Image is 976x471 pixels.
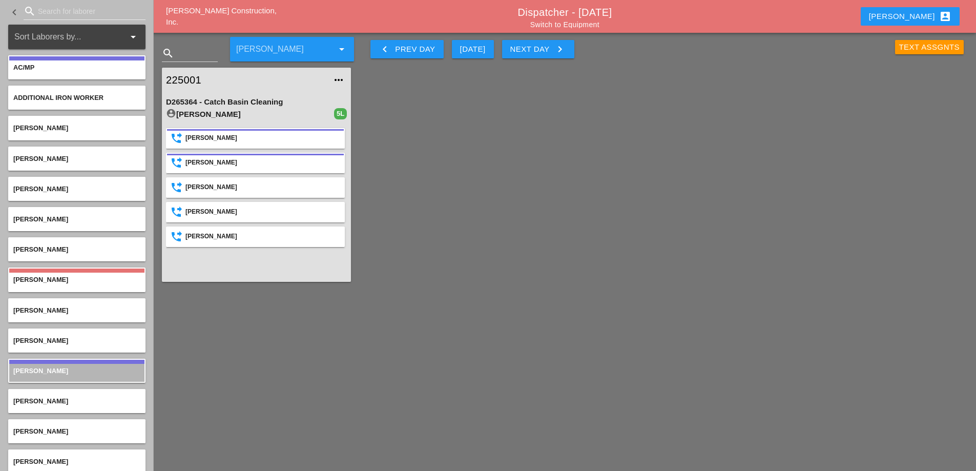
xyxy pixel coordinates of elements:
[13,94,103,101] span: Additional Iron Worker
[379,43,391,55] i: keyboard_arrow_left
[13,276,68,283] span: [PERSON_NAME]
[8,6,20,18] i: keyboard_arrow_left
[899,42,960,53] div: Text Assgnts
[171,232,181,242] i: SendSuccess
[13,427,68,435] span: [PERSON_NAME]
[166,6,277,27] a: [PERSON_NAME] Construction, Inc.
[333,74,345,86] i: more_horiz
[166,72,326,88] a: 225001
[452,40,494,58] button: [DATE]
[861,7,960,26] button: [PERSON_NAME]
[13,306,68,314] span: [PERSON_NAME]
[185,207,340,217] div: [PERSON_NAME]
[13,397,68,405] span: [PERSON_NAME]
[370,40,443,58] button: Prev Day
[379,43,435,55] div: Prev Day
[185,232,340,242] div: [PERSON_NAME]
[13,367,68,375] span: [PERSON_NAME]
[869,10,951,23] div: [PERSON_NAME]
[895,40,964,54] button: Text Assgnts
[13,337,68,344] span: [PERSON_NAME]
[162,47,174,59] i: search
[334,108,347,119] div: 5L
[530,21,599,29] a: Switch to Equipment
[554,43,566,55] i: keyboard_arrow_right
[336,43,348,55] i: arrow_drop_down
[13,245,68,253] span: [PERSON_NAME]
[185,158,340,168] div: [PERSON_NAME]
[171,133,181,144] i: SendSuccess
[518,7,612,18] a: Dispatcher - [DATE]
[13,458,68,465] span: [PERSON_NAME]
[185,182,340,193] div: [PERSON_NAME]
[171,158,181,168] i: SendSuccess
[24,5,36,17] i: search
[171,207,181,217] i: SendSuccess
[13,215,68,223] span: [PERSON_NAME]
[13,155,68,162] span: [PERSON_NAME]
[38,3,131,19] input: Search for laborer
[502,40,574,58] button: Next Day
[13,124,68,132] span: [PERSON_NAME]
[510,43,566,55] div: Next Day
[460,44,486,55] div: [DATE]
[166,96,347,108] div: D265364 - Catch Basin Cleaning
[13,185,68,193] span: [PERSON_NAME]
[185,133,340,144] div: [PERSON_NAME]
[939,10,951,23] i: account_box
[166,108,176,118] i: account_circle
[166,108,334,120] div: [PERSON_NAME]
[127,31,139,43] i: arrow_drop_down
[171,182,181,193] i: SendSuccess
[13,64,34,71] span: AC/MP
